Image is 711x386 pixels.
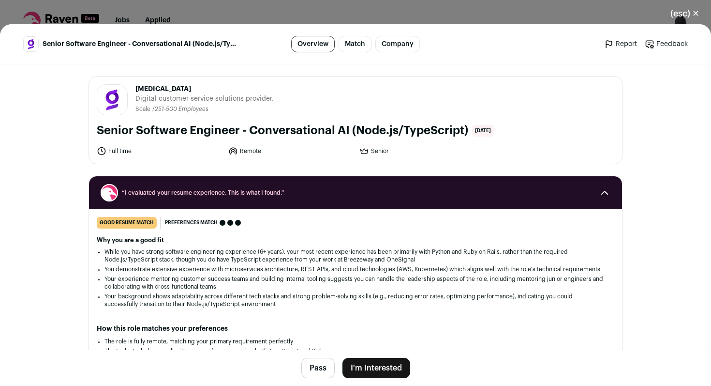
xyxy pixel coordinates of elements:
span: Digital customer service solutions provider. [135,94,274,104]
button: I'm Interested [342,358,410,378]
span: “I evaluated your resume experience. This is what I found.” [122,189,589,197]
a: Feedback [645,39,688,49]
h2: Why you are a good fit [97,236,614,244]
span: [DATE] [472,125,494,137]
h1: Senior Software Engineer - Conversational AI (Node.js/TypeScript) [97,123,468,139]
span: 251-500 Employees [155,106,208,112]
h2: How this role matches your preferences [97,324,614,334]
li: You demonstrate extensive experience with microservices architecture, REST APIs, and cloud techno... [104,265,607,273]
button: Pass [301,358,335,378]
li: The role is fully remote, matching your primary requirement perfectly [104,338,607,345]
a: Report [604,39,637,49]
li: Scale [135,106,152,113]
span: [MEDICAL_DATA] [135,84,274,94]
li: While you have strong software engineering experience (6+ years), your most recent experience has... [104,248,607,263]
div: good resume match [97,217,157,229]
li: Senior [359,146,485,156]
span: Preferences match [165,218,218,228]
li: The tech stack aligns well with your preferences, using both TypeScript and Python [104,347,607,355]
button: Close modal [659,3,711,24]
img: 87043e6e034331222e99023d496925d84f80a75082cbc0650f321fcae2e9c098.jpg [24,37,38,51]
span: Senior Software Engineer - Conversational AI (Node.js/TypeScript) [43,39,239,49]
li: Full time [97,146,222,156]
a: Match [339,36,371,52]
img: 87043e6e034331222e99023d496925d84f80a75082cbc0650f321fcae2e9c098.jpg [97,85,127,115]
li: Your experience mentoring customer success teams and building internal tooling suggests you can h... [104,275,607,291]
li: Your background shows adaptability across different tech stacks and strong problem-solving skills... [104,293,607,308]
li: Remote [228,146,354,156]
a: Company [375,36,420,52]
a: Overview [291,36,335,52]
li: / [152,106,208,113]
